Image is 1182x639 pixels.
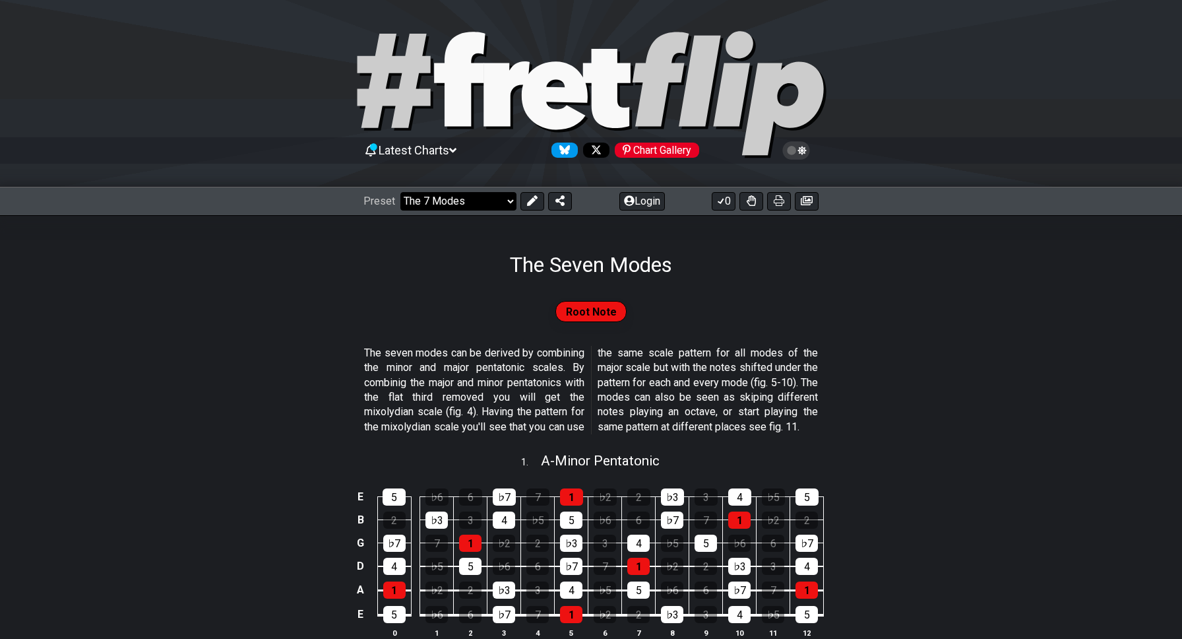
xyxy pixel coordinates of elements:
div: 6 [762,535,784,552]
div: ♭7 [493,488,516,506]
div: 4 [493,512,515,529]
button: Print [767,192,791,211]
div: ♭5 [762,488,785,506]
button: Toggle Dexterity for all fretkits [739,192,763,211]
div: 2 [627,606,650,623]
span: 1 . [521,455,541,470]
a: Follow #fretflip at Bluesky [546,143,578,158]
div: 1 [560,606,582,623]
p: The seven modes can be derived by combining the minor and major pentatonic scales. By combinig th... [364,346,818,434]
div: 3 [594,535,616,552]
div: 6 [695,582,717,599]
div: ♭7 [383,535,406,552]
div: ♭7 [661,512,683,529]
button: Create image [795,192,819,211]
div: ♭3 [728,558,751,575]
div: 5 [695,535,717,552]
div: 4 [383,558,406,575]
div: 6 [459,606,482,623]
td: E [353,485,369,508]
div: 1 [383,582,406,599]
div: 2 [627,488,650,506]
div: 5 [627,582,650,599]
div: 5 [795,488,819,506]
div: ♭5 [526,512,549,529]
button: Share Preset [548,192,572,211]
div: 3 [695,606,717,623]
div: 2 [383,512,406,529]
div: ♭6 [728,535,751,552]
button: Edit Preset [520,192,544,211]
div: ♭5 [661,535,683,552]
a: #fretflip at Pinterest [609,143,699,158]
button: Login [619,192,665,211]
div: ♭5 [762,606,784,623]
div: 4 [728,606,751,623]
td: B [353,508,369,531]
div: 3 [695,488,718,506]
div: 2 [695,558,717,575]
div: 6 [526,558,549,575]
div: 5 [459,558,482,575]
div: 6 [459,488,482,506]
td: E [353,602,369,627]
div: 5 [560,512,582,529]
div: ♭6 [661,582,683,599]
div: 1 [560,488,583,506]
div: ♭5 [425,558,448,575]
div: 4 [627,535,650,552]
div: ♭6 [594,512,616,529]
button: 0 [712,192,735,211]
div: ♭2 [594,606,616,623]
div: Chart Gallery [615,143,699,158]
div: ♭6 [425,488,449,506]
div: ♭3 [493,582,515,599]
div: 4 [795,558,818,575]
div: 7 [695,512,717,529]
div: 2 [526,535,549,552]
div: ♭6 [493,558,515,575]
div: ♭3 [425,512,448,529]
div: ♭2 [661,558,683,575]
div: 1 [795,582,818,599]
td: G [353,531,369,555]
div: 4 [560,582,582,599]
h1: The Seven Modes [510,252,672,277]
div: 7 [594,558,616,575]
span: Preset [363,195,395,207]
td: D [353,555,369,578]
div: 7 [526,606,549,623]
div: ♭3 [661,606,683,623]
div: ♭7 [795,535,818,552]
div: ♭5 [594,582,616,599]
div: 1 [627,558,650,575]
div: 2 [459,582,482,599]
div: 1 [459,535,482,552]
div: 4 [728,488,751,506]
div: ♭7 [560,558,582,575]
div: ♭2 [594,488,617,506]
div: 5 [383,606,406,623]
div: ♭2 [493,535,515,552]
span: Latest Charts [379,143,449,157]
span: Toggle light / dark theme [789,145,804,156]
div: ♭7 [493,606,515,623]
div: ♭2 [762,512,784,529]
span: Root Note [566,302,617,321]
div: 5 [795,606,818,623]
span: A - Minor Pentatonic [541,453,660,469]
a: Follow #fretflip at X [578,143,609,158]
div: 7 [526,488,549,506]
div: 7 [762,582,784,599]
div: ♭2 [425,582,448,599]
select: Preset [400,192,516,211]
div: 1 [728,512,751,529]
div: 2 [795,512,818,529]
div: 6 [627,512,650,529]
div: 3 [526,582,549,599]
div: 7 [425,535,448,552]
div: 3 [459,512,482,529]
div: ♭3 [560,535,582,552]
div: ♭6 [425,606,448,623]
div: 3 [762,558,784,575]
